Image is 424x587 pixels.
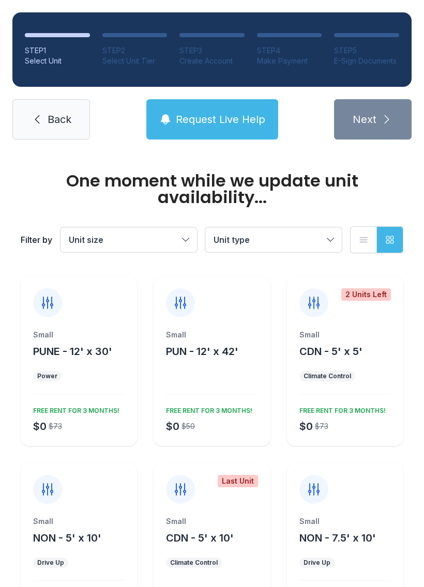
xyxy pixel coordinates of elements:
button: CDN - 5' x 10' [166,531,234,545]
div: Select Unit [25,56,90,66]
button: NON - 5' x 10' [33,531,101,545]
div: FREE RENT FOR 3 MONTHS! [162,403,252,415]
div: Last Unit [218,475,258,487]
div: Create Account [179,56,245,66]
span: Unit size [69,235,103,245]
div: Small [299,516,391,527]
div: Select Unit Tier [102,56,168,66]
span: Request Live Help [176,112,265,127]
div: STEP 4 [257,45,322,56]
div: Small [299,330,391,340]
button: Unit size [60,227,197,252]
div: Filter by [21,234,52,246]
div: $73 [315,421,328,431]
div: Small [33,330,125,340]
div: Power [37,372,57,380]
button: Unit type [205,227,342,252]
div: Small [166,330,258,340]
div: $0 [166,419,179,434]
div: Climate Control [170,559,218,567]
div: FREE RENT FOR 3 MONTHS! [29,403,119,415]
button: PUN - 12' x 42' [166,344,238,359]
div: Make Payment [257,56,322,66]
div: Small [33,516,125,527]
div: $50 [181,421,195,431]
div: Drive Up [304,559,330,567]
div: STEP 1 [25,45,90,56]
div: Drive Up [37,559,64,567]
span: PUNE - 12' x 30' [33,345,112,358]
div: STEP 5 [334,45,399,56]
span: Back [48,112,71,127]
span: Unit type [214,235,250,245]
div: E-Sign Documents [334,56,399,66]
span: NON - 7.5' x 10' [299,532,376,544]
div: One moment while we update unit availability... [21,173,403,206]
button: PUNE - 12' x 30' [33,344,112,359]
button: CDN - 5' x 5' [299,344,362,359]
span: NON - 5' x 10' [33,532,101,544]
div: 2 Units Left [341,288,391,301]
span: CDN - 5' x 5' [299,345,362,358]
div: Small [166,516,258,527]
div: $0 [33,419,47,434]
div: Climate Control [304,372,351,380]
div: $0 [299,419,313,434]
span: Next [353,112,376,127]
span: PUN - 12' x 42' [166,345,238,358]
span: CDN - 5' x 10' [166,532,234,544]
div: STEP 3 [179,45,245,56]
div: FREE RENT FOR 3 MONTHS! [295,403,386,415]
div: $73 [49,421,62,431]
button: NON - 7.5' x 10' [299,531,376,545]
div: STEP 2 [102,45,168,56]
